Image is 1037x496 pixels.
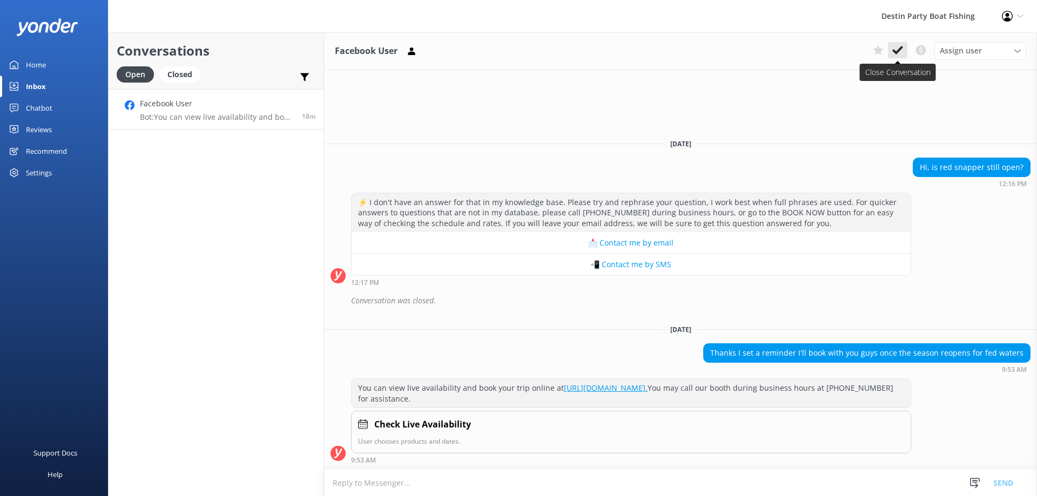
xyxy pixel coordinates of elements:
[16,18,78,36] img: yonder-white-logo.png
[940,45,982,57] span: Assign user
[351,456,911,464] div: Oct 14 2025 09:53am (UTC -05:00) America/Cancun
[999,181,1027,187] strong: 12:16 PM
[664,325,698,334] span: [DATE]
[352,193,911,233] div: ⚡ I don't have an answer for that in my knowledge base. Please try and rephrase your question, I ...
[1002,366,1027,373] strong: 9:53 AM
[352,254,911,275] button: 📲 Contact me by SMS
[109,89,324,130] a: Facebook UserBot:You can view live availability and book your trip online at [URL][DOMAIN_NAME]. ...
[302,112,315,121] span: Oct 14 2025 09:53am (UTC -05:00) America/Cancun
[934,42,1026,59] div: Assign User
[117,68,159,80] a: Open
[374,418,471,432] h4: Check Live Availability
[704,344,1030,362] div: Thanks I set a reminder I'll book with you guys once the season reopens for fed waters
[703,365,1031,373] div: Oct 14 2025 09:53am (UTC -05:00) America/Cancun
[159,68,206,80] a: Closed
[351,291,1031,310] div: Conversation was closed.
[140,98,294,110] h4: Facebook User
[335,44,398,58] h3: Facebook User
[33,442,77,464] div: Support Docs
[351,457,376,464] strong: 9:53 AM
[117,40,315,61] h2: Conversations
[351,280,379,286] strong: 12:17 PM
[664,139,698,148] span: [DATE]
[159,66,200,83] div: Closed
[117,66,154,83] div: Open
[26,54,46,76] div: Home
[352,232,911,254] button: 📩 Contact me by email
[352,379,911,407] div: You can view live availability and book your trip online at You may call our booth during busines...
[358,436,904,446] p: User chooses products and dates.
[48,464,63,485] div: Help
[913,158,1030,176] div: Hi, is red snapper still open?
[26,97,52,119] div: Chatbot
[564,383,648,393] a: [URL][DOMAIN_NAME].
[331,291,1031,310] div: 2025-10-08T17:37:31.362
[351,278,911,286] div: Oct 08 2025 12:17pm (UTC -05:00) America/Cancun
[913,180,1031,187] div: Oct 08 2025 12:16pm (UTC -05:00) America/Cancun
[26,76,46,97] div: Inbox
[140,112,294,122] p: Bot: You can view live availability and book your trip online at [URL][DOMAIN_NAME]. You may call...
[26,140,67,162] div: Recommend
[26,119,52,140] div: Reviews
[26,162,52,184] div: Settings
